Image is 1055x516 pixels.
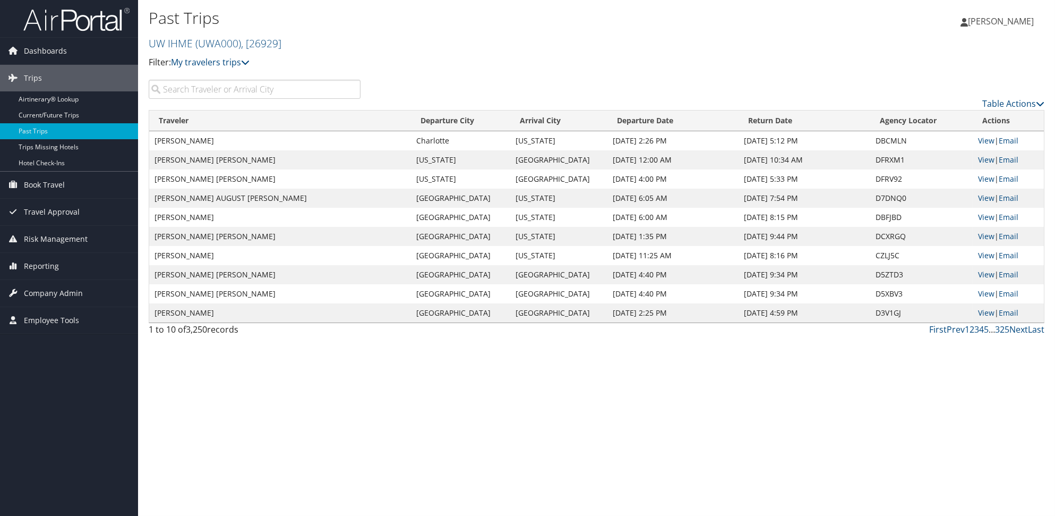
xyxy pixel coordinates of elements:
a: First [929,324,947,335]
td: [GEOGRAPHIC_DATA] [411,265,510,284]
td: [DATE] 5:33 PM [739,170,870,189]
span: 3,250 [186,324,207,335]
td: [DATE] 4:00 PM [607,170,739,189]
span: Travel Approval [24,199,80,225]
a: Email [999,136,1018,146]
a: Email [999,193,1018,203]
td: | [973,208,1044,227]
a: View [978,231,994,241]
span: Reporting [24,253,59,280]
a: 4 [979,324,984,335]
td: DBFJBD [870,208,973,227]
td: [US_STATE] [411,150,510,170]
a: View [978,269,994,280]
td: [GEOGRAPHIC_DATA] [411,303,510,323]
a: Email [999,269,1018,280]
td: [US_STATE] [510,131,607,150]
a: 5 [984,324,989,335]
a: Next [1009,324,1028,335]
td: [DATE] 12:00 AM [607,150,739,170]
a: View [978,193,994,203]
td: [DATE] 6:00 AM [607,208,739,227]
td: [DATE] 8:15 PM [739,208,870,227]
td: [US_STATE] [510,227,607,246]
td: [GEOGRAPHIC_DATA] [510,170,607,189]
td: [DATE] 9:34 PM [739,265,870,284]
td: [DATE] 5:12 PM [739,131,870,150]
td: [DATE] 9:34 PM [739,284,870,303]
span: Company Admin [24,280,83,307]
span: Employee Tools [24,307,79,334]
td: [GEOGRAPHIC_DATA] [510,284,607,303]
a: Email [999,231,1018,241]
td: D5XBV3 [870,284,973,303]
a: Email [999,155,1018,165]
p: Filter: [149,56,746,70]
td: | [973,246,1044,265]
td: [PERSON_NAME] AUGUST [PERSON_NAME] [149,189,411,208]
a: Email [999,289,1018,299]
span: Trips [24,65,42,91]
input: Search Traveler or Arrival City [149,80,361,99]
td: CZLJ5C [870,246,973,265]
span: ( UWA000 ) [195,36,241,50]
a: View [978,155,994,165]
a: UW IHME [149,36,281,50]
td: Charlotte [411,131,510,150]
td: [US_STATE] [510,189,607,208]
a: View [978,289,994,299]
td: [DATE] 9:44 PM [739,227,870,246]
td: | [973,227,1044,246]
th: Arrival City: activate to sort column ascending [510,111,607,131]
td: DFRV92 [870,170,973,189]
td: [DATE] 11:25 AM [607,246,739,265]
td: [GEOGRAPHIC_DATA] [411,208,510,227]
td: [US_STATE] [411,170,510,189]
th: Traveler: activate to sort column ascending [149,111,411,131]
span: [PERSON_NAME] [968,15,1034,27]
td: [DATE] 4:40 PM [607,284,739,303]
a: View [978,308,994,318]
th: Actions [973,111,1044,131]
td: [PERSON_NAME] [PERSON_NAME] [149,227,411,246]
td: [PERSON_NAME] [PERSON_NAME] [149,150,411,170]
th: Departure Date: activate to sort column ascending [607,111,739,131]
a: 3 [974,324,979,335]
td: [DATE] 2:25 PM [607,303,739,323]
span: Dashboards [24,38,67,64]
td: D3V1GJ [870,303,973,323]
td: [DATE] 4:40 PM [607,265,739,284]
td: | [973,170,1044,189]
a: 1 [965,324,970,335]
td: [GEOGRAPHIC_DATA] [510,150,607,170]
td: DBCMLN [870,131,973,150]
a: View [978,136,994,146]
td: [US_STATE] [510,208,607,227]
td: [DATE] 8:16 PM [739,246,870,265]
td: | [973,284,1044,303]
td: [PERSON_NAME] [149,208,411,227]
td: [GEOGRAPHIC_DATA] [411,227,510,246]
td: [DATE] 6:05 AM [607,189,739,208]
a: View [978,250,994,260]
span: … [989,324,995,335]
td: [PERSON_NAME] [149,246,411,265]
td: [DATE] 10:34 AM [739,150,870,170]
td: DCXRGQ [870,227,973,246]
td: [DATE] 7:54 PM [739,189,870,208]
th: Departure City: activate to sort column ascending [411,111,510,131]
img: airportal-logo.png [23,7,130,32]
td: [GEOGRAPHIC_DATA] [510,265,607,284]
td: | [973,150,1044,170]
span: Book Travel [24,172,65,198]
a: Email [999,174,1018,184]
a: Email [999,212,1018,222]
td: DFRXM1 [870,150,973,170]
th: Return Date: activate to sort column ascending [739,111,870,131]
td: [US_STATE] [510,246,607,265]
span: , [ 26929 ] [241,36,281,50]
td: [GEOGRAPHIC_DATA] [510,303,607,323]
td: [GEOGRAPHIC_DATA] [411,189,510,208]
td: [DATE] 4:59 PM [739,303,870,323]
a: My travelers trips [171,56,250,68]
